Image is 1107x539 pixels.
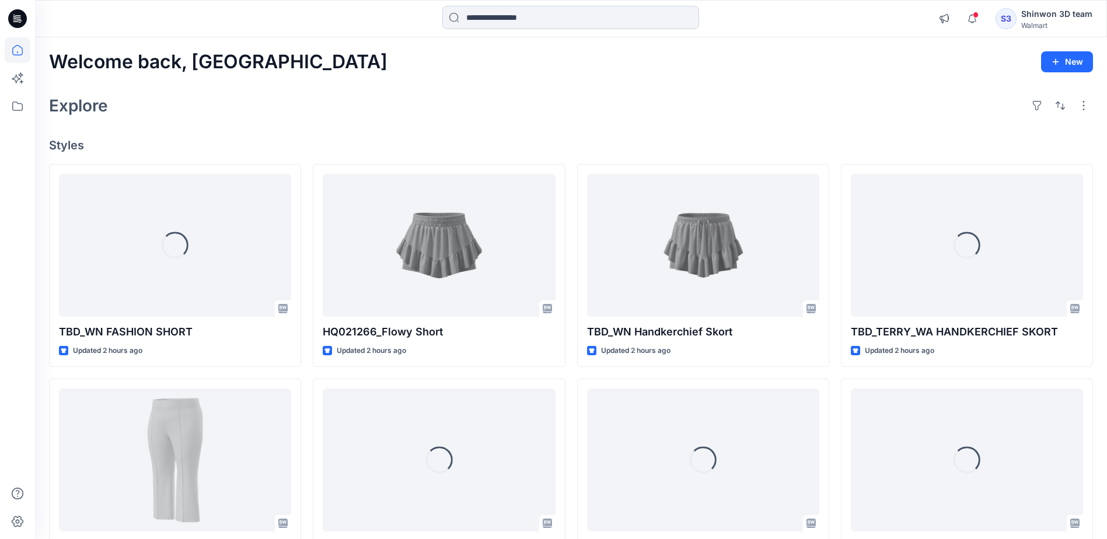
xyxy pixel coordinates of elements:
h2: Explore [49,96,108,115]
p: Updated 2 hours ago [337,345,406,357]
a: HQ021266_Flowy Short [323,174,555,317]
p: Updated 2 hours ago [601,345,671,357]
p: HQ021266_Flowy Short [323,324,555,340]
div: S3 [996,8,1017,29]
p: Updated 2 hours ago [865,345,934,357]
p: Updated 2 hours ago [73,345,142,357]
h2: Welcome back, [GEOGRAPHIC_DATA] [49,51,387,73]
p: TBD_TERRY_WA HANDKERCHIEF SKORT [851,324,1083,340]
a: TS1736016052_GV_TS KICK AND FLARE PANT [59,388,291,531]
div: Walmart [1021,21,1092,30]
p: TBD_WN Handkerchief Skort [587,324,819,340]
div: Shinwon 3D team [1021,7,1092,21]
a: TBD_WN Handkerchief Skort [587,174,819,317]
p: TBD_WN FASHION SHORT [59,324,291,340]
button: New [1041,51,1093,72]
h4: Styles [49,138,1093,152]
